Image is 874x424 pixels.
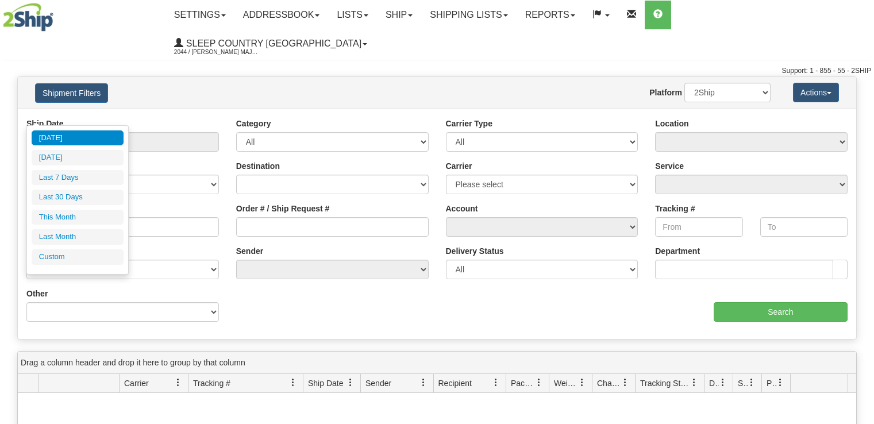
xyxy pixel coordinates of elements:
[32,190,124,205] li: Last 30 Days
[165,1,234,29] a: Settings
[615,373,635,392] a: Charge filter column settings
[32,150,124,165] li: [DATE]
[655,118,688,129] label: Location
[32,249,124,265] li: Custom
[640,377,690,389] span: Tracking Status
[283,373,303,392] a: Tracking # filter column settings
[414,373,433,392] a: Sender filter column settings
[124,377,149,389] span: Carrier
[709,377,719,389] span: Delivery Status
[742,373,761,392] a: Shipment Issues filter column settings
[655,217,742,237] input: From
[713,373,733,392] a: Delivery Status filter column settings
[234,1,329,29] a: Addressbook
[32,210,124,225] li: This Month
[511,377,535,389] span: Packages
[3,3,53,32] img: logo2044.jpg
[767,377,776,389] span: Pickup Status
[35,83,108,103] button: Shipment Filters
[438,377,472,389] span: Recipient
[655,203,695,214] label: Tracking #
[554,377,578,389] span: Weight
[517,1,584,29] a: Reports
[655,160,684,172] label: Service
[848,153,873,271] iframe: chat widget
[236,245,263,257] label: Sender
[446,118,492,129] label: Carrier Type
[341,373,360,392] a: Ship Date filter column settings
[684,373,704,392] a: Tracking Status filter column settings
[377,1,421,29] a: Ship
[165,29,376,58] a: Sleep Country [GEOGRAPHIC_DATA] 2044 / [PERSON_NAME] Major [PERSON_NAME]
[236,203,330,214] label: Order # / Ship Request #
[193,377,230,389] span: Tracking #
[421,1,516,29] a: Shipping lists
[738,377,748,389] span: Shipment Issues
[32,130,124,146] li: [DATE]
[32,170,124,186] li: Last 7 Days
[572,373,592,392] a: Weight filter column settings
[18,352,856,374] div: grid grouping header
[793,83,839,102] button: Actions
[174,47,260,58] span: 2044 / [PERSON_NAME] Major [PERSON_NAME]
[236,118,271,129] label: Category
[529,373,549,392] a: Packages filter column settings
[486,373,506,392] a: Recipient filter column settings
[308,377,343,389] span: Ship Date
[168,373,188,392] a: Carrier filter column settings
[26,288,48,299] label: Other
[771,373,790,392] a: Pickup Status filter column settings
[32,229,124,245] li: Last Month
[365,377,391,389] span: Sender
[446,245,504,257] label: Delivery Status
[328,1,376,29] a: Lists
[760,217,848,237] input: To
[714,302,848,322] input: Search
[3,66,871,76] div: Support: 1 - 855 - 55 - 2SHIP
[597,377,621,389] span: Charge
[649,87,682,98] label: Platform
[446,160,472,172] label: Carrier
[655,245,700,257] label: Department
[446,203,478,214] label: Account
[236,160,280,172] label: Destination
[26,118,64,129] label: Ship Date
[183,38,361,48] span: Sleep Country [GEOGRAPHIC_DATA]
